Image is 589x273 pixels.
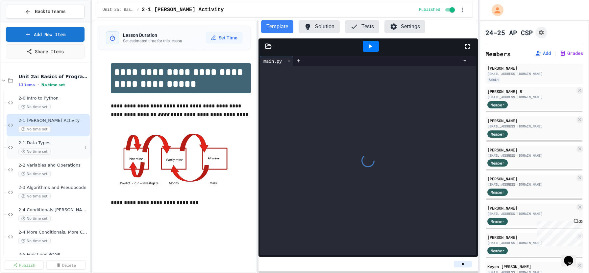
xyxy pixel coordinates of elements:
[485,49,511,58] h2: Members
[18,96,88,101] span: 2-0 Intro to Python
[384,20,425,33] button: Settings
[345,20,379,33] button: Tests
[491,189,504,195] span: Member
[18,163,88,168] span: 2-2 Variables and Operations
[487,211,575,216] div: [EMAIL_ADDRESS][DOMAIN_NAME]
[535,27,547,38] button: Assignment Settings
[487,124,575,129] div: [EMAIL_ADDRESS][DOMAIN_NAME]
[491,131,504,137] span: Member
[18,74,88,80] span: Unit 2a: Basics of Programming
[35,8,65,15] span: Back to Teams
[18,148,51,155] span: No time set
[485,3,505,18] div: My Account
[487,95,575,100] div: [EMAIL_ADDRESS][DOMAIN_NAME]
[487,65,581,71] div: [PERSON_NAME]
[487,71,581,76] div: [EMAIL_ADDRESS][DOMAIN_NAME]
[487,77,500,82] div: Admin
[487,205,575,211] div: [PERSON_NAME]
[487,240,575,245] div: [EMAIL_ADDRESS][DOMAIN_NAME]
[41,83,65,87] span: No time set
[18,83,35,87] span: 11 items
[123,32,182,38] h3: Lesson Duration
[18,171,51,177] span: No time set
[6,5,85,19] button: Back to Teams
[535,50,551,57] button: Add
[491,102,504,108] span: Member
[37,82,39,87] span: •
[487,153,575,158] div: [EMAIL_ADDRESS][DOMAIN_NAME]
[103,7,134,12] span: Unit 2a: Basics of Programming
[6,44,85,58] a: Share Items
[534,218,582,246] iframe: chat widget
[419,6,456,14] div: Content is published and visible to students
[18,216,51,222] span: No time set
[82,144,88,151] button: More options
[487,118,575,124] div: [PERSON_NAME]
[18,230,88,235] span: 2-4 More Conditionals, More Choices
[559,50,583,57] button: Grades
[561,247,582,266] iframe: chat widget
[18,104,51,110] span: No time set
[485,28,533,37] h1: 24-25 AP CSP
[18,193,51,199] span: No time set
[487,182,575,187] div: [EMAIL_ADDRESS][DOMAIN_NAME]
[6,27,85,42] a: Add New Item
[491,218,504,224] span: Member
[487,263,575,269] div: Keyen [PERSON_NAME]
[18,207,88,213] span: 2-4 Conditionals [PERSON_NAME]
[3,3,45,42] div: Chat with us now!Close
[260,56,293,66] div: main.py
[123,38,182,44] p: Set estimated time for this lesson
[260,57,285,64] div: main.py
[487,88,575,94] div: [PERSON_NAME] B
[5,261,44,270] a: Publish
[206,32,243,44] button: Set Time
[18,185,88,191] span: 2-3 Algorithms and Pseudocode
[491,160,504,166] span: Member
[553,49,557,57] span: |
[487,147,575,153] div: [PERSON_NAME]
[18,140,82,146] span: 2-1 Data Types
[142,6,224,14] span: 2-1 PRIMM Activity
[419,7,440,12] span: Published
[487,234,575,240] div: [PERSON_NAME]
[491,248,504,254] span: Member
[46,261,86,270] a: Delete
[18,126,51,132] span: No time set
[137,7,139,12] span: /
[261,20,293,33] button: Template
[18,238,51,244] span: No time set
[18,252,88,258] span: 2-5 Functions POGIL
[299,20,340,33] button: Solution
[18,118,88,124] span: 2-1 [PERSON_NAME] Activity
[487,176,575,182] div: [PERSON_NAME]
